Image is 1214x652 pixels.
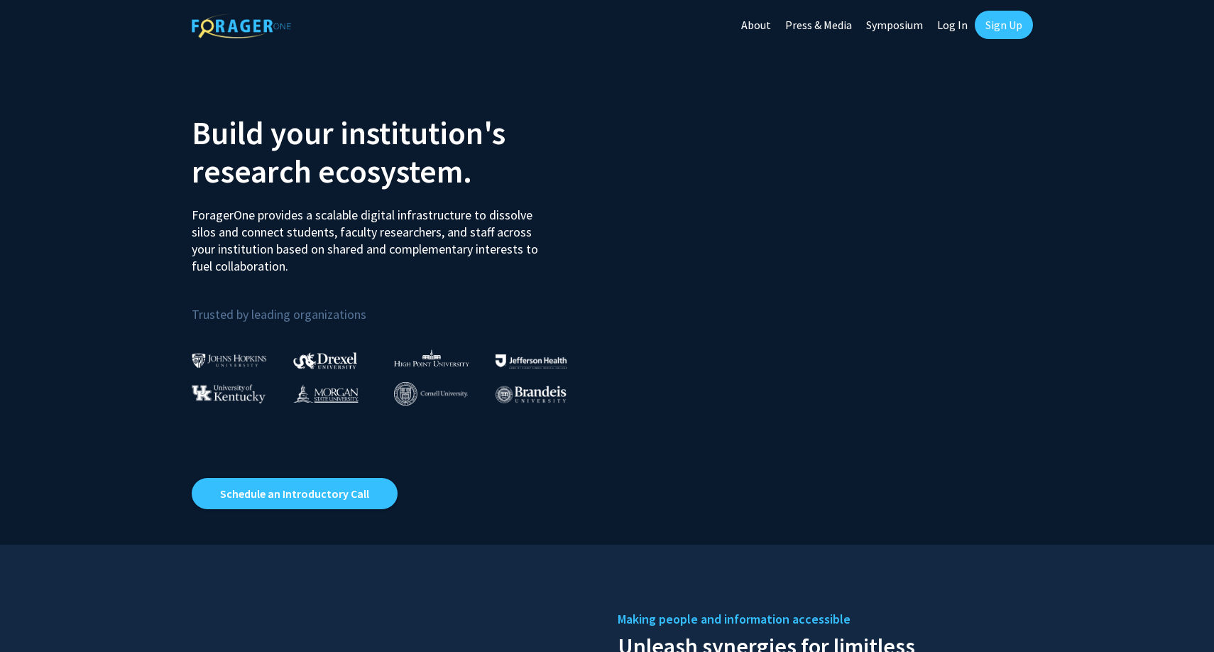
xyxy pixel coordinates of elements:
img: Cornell University [394,382,468,406]
img: ForagerOne Logo [192,13,291,38]
h5: Making people and information accessible [618,609,1022,630]
img: Johns Hopkins University [192,353,267,368]
img: University of Kentucky [192,384,266,403]
img: Thomas Jefferson University [496,354,567,368]
img: High Point University [394,349,469,366]
p: Trusted by leading organizations [192,286,596,325]
img: Drexel University [293,352,357,369]
a: Opens in a new tab [192,478,398,509]
h2: Build your institution's research ecosystem. [192,114,596,190]
img: Brandeis University [496,386,567,403]
img: Morgan State University [293,384,359,403]
a: Sign Up [975,11,1033,39]
p: ForagerOne provides a scalable digital infrastructure to dissolve silos and connect students, fac... [192,196,548,275]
